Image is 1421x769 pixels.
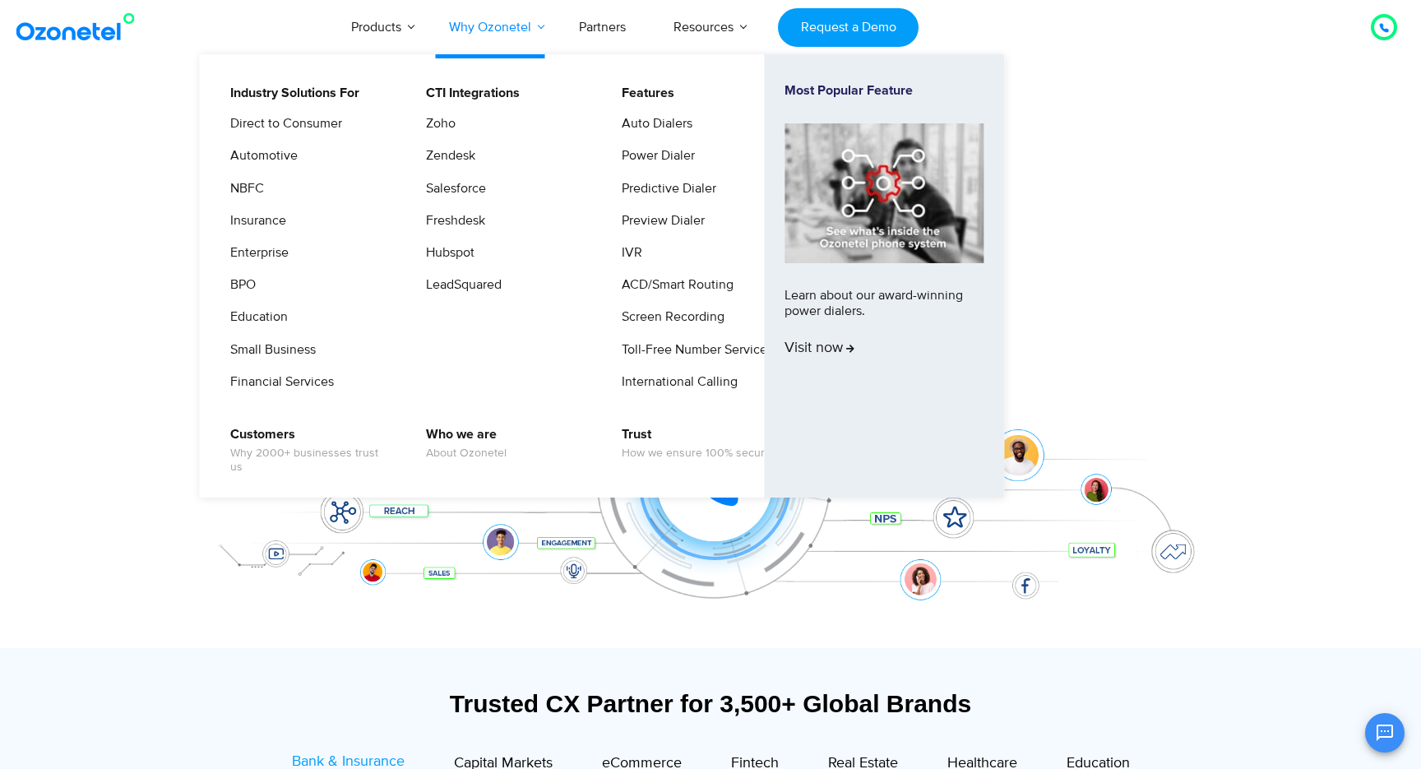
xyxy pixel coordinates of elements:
span: How we ensure 100% security [622,447,776,461]
a: CustomersWhy 2000+ businesses trust us [220,424,395,477]
a: Request a Demo [778,8,919,47]
a: Predictive Dialer [611,178,719,199]
a: Auto Dialers [611,113,695,134]
a: Features [611,83,677,104]
img: phone-system-min.jpg [785,123,984,262]
a: Financial Services [220,372,336,392]
a: Freshdesk [415,211,488,231]
span: Why 2000+ businesses trust us [230,447,392,475]
a: Enterprise [220,243,291,263]
a: Hubspot [415,243,477,263]
div: Customer Experiences [197,147,1224,226]
a: Toll-Free Number Services [611,340,775,360]
div: Orchestrate Intelligent [197,104,1224,157]
a: Education [220,307,290,327]
span: Visit now [785,340,854,358]
a: ACD/Smart Routing [611,275,736,295]
a: Screen Recording [611,307,727,327]
a: Automotive [220,146,300,166]
a: Power Dialer [611,146,697,166]
a: Preview Dialer [611,211,707,231]
a: Salesforce [415,178,488,199]
a: Industry Solutions For [220,83,362,104]
a: BPO [220,275,258,295]
a: NBFC [220,178,266,199]
a: Small Business [220,340,318,360]
a: Most Popular FeatureLearn about our award-winning power dialers.Visit now [785,83,984,469]
a: Insurance [220,211,289,231]
a: Zoho [415,113,458,134]
a: International Calling [611,372,740,392]
div: Turn every conversation into a growth engine for your enterprise. [197,227,1224,245]
a: TrustHow we ensure 100% security [611,424,779,463]
a: Who we areAbout Ozonetel [415,424,509,463]
div: Trusted CX Partner for 3,500+ Global Brands [205,689,1216,718]
span: About Ozonetel [426,447,507,461]
a: Zendesk [415,146,478,166]
a: CTI Integrations [415,83,522,104]
button: Open chat [1365,713,1405,753]
a: Direct to Consumer [220,113,345,134]
a: IVR [611,243,645,263]
a: LeadSquared [415,275,504,295]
